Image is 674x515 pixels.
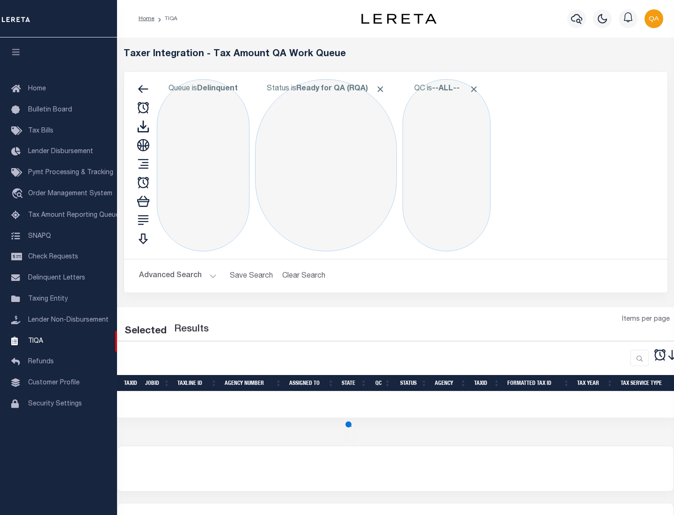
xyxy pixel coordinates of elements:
div: Selected [125,324,167,339]
span: Security Settings [28,401,82,407]
a: Home [139,16,154,22]
span: TIQA [28,338,43,344]
div: Click to Edit [403,79,491,251]
th: TaxLine ID [174,375,221,391]
span: Pymt Processing & Tracking [28,169,113,176]
span: Lender Disbursement [28,148,93,155]
button: Advanced Search [139,267,217,285]
th: Agency Number [221,375,286,391]
th: QC [371,375,395,391]
span: Refunds [28,359,54,365]
th: Assigned To [286,375,338,391]
div: Click to Edit [255,79,397,251]
img: svg+xml;base64,PHN2ZyB4bWxucz0iaHR0cDovL3d3dy53My5vcmcvMjAwMC9zdmciIHBvaW50ZXItZXZlbnRzPSJub25lIi... [645,9,663,28]
th: JobID [141,375,174,391]
h5: Taxer Integration - Tax Amount QA Work Queue [124,49,668,60]
span: Delinquent Letters [28,275,85,281]
span: Home [28,86,46,92]
th: TaxID [470,375,504,391]
span: Check Requests [28,254,78,260]
img: logo-dark.svg [361,14,436,24]
span: Tax Amount Reporting Queue [28,212,119,219]
th: Tax Year [573,375,617,391]
b: Ready for QA (RQA) [296,85,385,93]
span: Items per page [622,315,670,325]
th: TaxID [120,375,141,391]
span: Bulletin Board [28,107,72,113]
th: State [338,375,371,391]
span: Customer Profile [28,380,80,386]
span: Click to Remove [375,84,385,94]
button: Save Search [224,267,278,285]
b: Delinquent [197,85,238,93]
span: Click to Remove [469,84,479,94]
span: Tax Bills [28,128,53,134]
span: Lender Non-Disbursement [28,317,109,324]
button: Clear Search [278,267,330,285]
span: SNAPQ [28,233,51,239]
b: --ALL-- [432,85,460,93]
span: Taxing Entity [28,296,68,302]
div: Click to Edit [157,79,249,251]
i: travel_explore [11,188,26,200]
label: Results [174,322,209,337]
th: Formatted Tax ID [504,375,573,391]
li: TIQA [154,15,177,23]
span: Order Management System [28,191,112,197]
th: Status [395,375,431,391]
th: Agency [431,375,470,391]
